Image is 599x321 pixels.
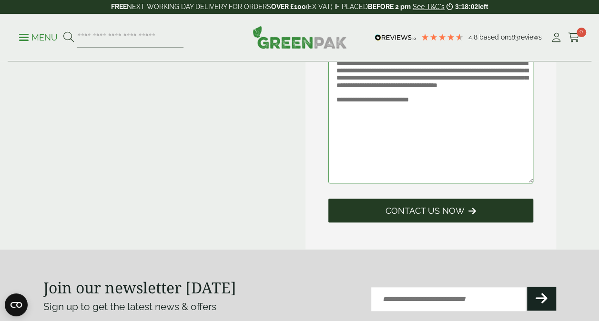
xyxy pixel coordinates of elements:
span: reviews [518,33,542,41]
p: Menu [19,32,58,43]
strong: OVER £100 [271,3,306,10]
a: 0 [568,30,580,45]
a: Menu [19,32,58,41]
strong: Join our newsletter [DATE] [43,277,236,298]
i: My Account [550,33,562,42]
span: 4.8 [468,33,479,41]
div: 4.79 Stars [421,33,464,41]
a: See T&C's [413,3,445,10]
span: 0 [577,28,586,37]
span: Based on [479,33,508,41]
span: 183 [508,33,518,41]
p: Sign up to get the latest news & offers [43,299,274,314]
button: Open CMP widget [5,293,28,316]
strong: FREE [111,3,127,10]
span: left [478,3,488,10]
i: Cart [568,33,580,42]
span: 3:18:02 [455,3,478,10]
strong: BEFORE 2 pm [368,3,411,10]
button: Contact Us Now [328,199,533,222]
span: Contact Us Now [386,206,465,216]
img: GreenPak Supplies [253,26,347,49]
img: REVIEWS.io [375,34,416,41]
